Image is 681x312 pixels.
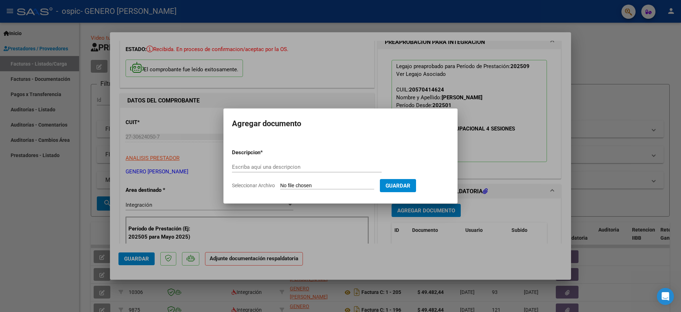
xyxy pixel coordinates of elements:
[232,117,449,130] h2: Agregar documento
[232,183,275,188] span: Seleccionar Archivo
[380,179,416,192] button: Guardar
[386,183,410,189] span: Guardar
[657,288,674,305] div: Open Intercom Messenger
[232,149,297,157] p: Descripcion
